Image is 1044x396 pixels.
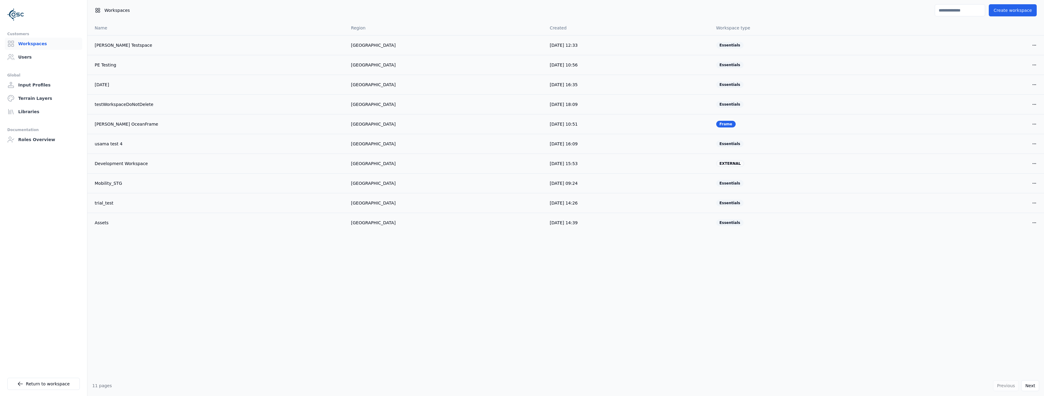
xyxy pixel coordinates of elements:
div: [GEOGRAPHIC_DATA] [351,62,540,68]
div: Essentials [716,200,744,206]
div: [GEOGRAPHIC_DATA] [351,180,540,186]
div: EXTERNAL [716,160,744,167]
div: Frame [716,121,736,127]
div: [GEOGRAPHIC_DATA] [351,82,540,88]
a: Libraries [5,106,82,118]
div: Essentials [716,101,744,108]
div: Essentials [716,140,744,147]
div: [DATE] 14:26 [550,200,706,206]
div: [GEOGRAPHIC_DATA] [351,161,540,167]
a: usama test 4 [95,141,341,147]
img: Logo [7,6,24,23]
th: Region [346,21,545,35]
button: Create workspace [989,4,1037,16]
div: [DATE] 10:56 [550,62,706,68]
div: [DATE] 16:09 [550,141,706,147]
a: Assets [95,220,341,226]
div: Essentials [716,81,744,88]
div: [DATE] 15:53 [550,161,706,167]
a: [PERSON_NAME] OceanFrame [95,121,341,127]
a: Input Profiles [5,79,82,91]
div: [GEOGRAPHIC_DATA] [351,101,540,107]
div: Customers [7,30,80,38]
span: 11 pages [92,383,112,388]
div: [GEOGRAPHIC_DATA] [351,220,540,226]
div: [GEOGRAPHIC_DATA] [351,42,540,48]
div: Global [7,72,80,79]
div: [GEOGRAPHIC_DATA] [351,121,540,127]
div: [GEOGRAPHIC_DATA] [351,141,540,147]
a: [PERSON_NAME] Testspace [95,42,341,48]
div: Essentials [716,62,744,68]
button: Next [1021,380,1039,391]
a: testWorkspaceDoNotDelete [95,101,341,107]
div: [GEOGRAPHIC_DATA] [351,200,540,206]
a: Workspaces [5,38,82,50]
div: [DATE] 12:33 [550,42,706,48]
a: Development Workspace [95,161,341,167]
div: [DATE] 10:51 [550,121,706,127]
div: [DATE] 18:09 [550,101,706,107]
a: [DATE] [95,82,341,88]
a: Mobility_STG [95,180,341,186]
a: PE Testing [95,62,341,68]
a: Terrain Layers [5,92,82,104]
div: [DATE] 14:39 [550,220,706,226]
div: Documentation [7,126,80,134]
div: [DATE] 16:35 [550,82,706,88]
a: Return to workspace [7,378,80,390]
span: Workspaces [104,7,130,13]
a: Roles Overview [5,134,82,146]
a: Users [5,51,82,63]
th: Workspace type [711,21,878,35]
a: trial_test [95,200,341,206]
div: [DATE] 09:24 [550,180,706,186]
div: Essentials [716,219,744,226]
th: Name [87,21,346,35]
div: Essentials [716,180,744,187]
div: Essentials [716,42,744,49]
th: Created [545,21,711,35]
